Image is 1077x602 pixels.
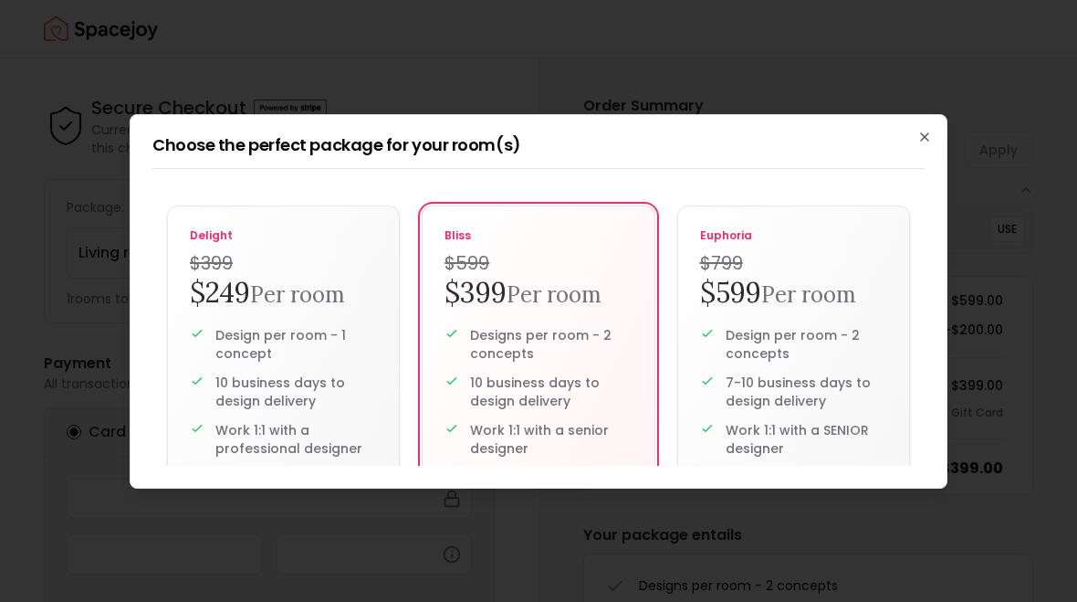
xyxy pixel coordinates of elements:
[190,228,377,243] p: delight
[726,326,887,363] p: Design per room - 2 concepts
[700,250,887,276] h4: $799
[726,421,887,458] p: Work 1:1 with a SENIOR designer
[215,374,377,410] p: 10 business days to design delivery
[190,276,377,312] h2: $249
[700,228,887,243] p: euphoria
[761,280,856,309] small: Per room
[215,326,377,363] p: Design per room - 1 concept
[250,280,345,309] small: Per room
[726,374,887,410] p: 7-10 business days to design delivery
[700,276,887,312] h2: $599
[152,137,925,153] h2: Choose the perfect package for your room(s)
[215,421,377,458] p: Work 1:1 with a professional designer
[190,250,377,276] h4: $399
